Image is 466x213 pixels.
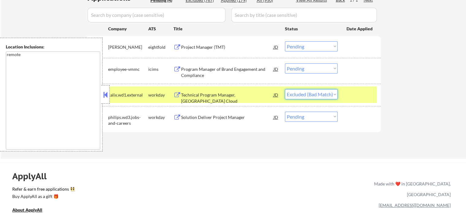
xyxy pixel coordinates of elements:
div: Program Manager of Brand Engagement and Compliance [181,66,274,78]
div: JD [273,112,279,123]
div: ATS [148,26,173,32]
div: Company [108,26,148,32]
div: Solution Deliver Project Manager [181,114,274,120]
div: Buy ApplyAll as a gift 🎁 [12,194,74,199]
div: employee-vmmc [108,66,148,72]
div: JD [273,89,279,100]
a: Refer & earn free applications 👯‍♀️ [12,187,246,193]
a: [EMAIL_ADDRESS][DOMAIN_NAME] [379,203,451,208]
u: About ApplyAll [12,207,42,212]
div: Status [285,23,338,34]
div: JD [273,41,279,52]
div: Location Inclusions: [6,44,100,50]
div: Project Manager (TMT) [181,44,274,50]
div: eightfold [148,44,173,50]
a: Buy ApplyAll as a gift 🎁 [12,193,74,201]
div: calix.wd1.external [108,92,148,98]
div: workday [148,92,173,98]
div: Title [173,26,279,32]
div: JD [273,63,279,74]
div: ApplyAll [12,171,54,181]
div: Date Applied [347,26,373,32]
input: Search by title (case sensitive) [231,8,377,22]
div: philips.wd3.jobs-and-careers [108,114,148,126]
div: Technical Program Manager, [GEOGRAPHIC_DATA] Cloud [181,92,274,104]
input: Search by company (case sensitive) [88,8,225,22]
div: Made with ❤️ in [GEOGRAPHIC_DATA], [GEOGRAPHIC_DATA] [372,178,451,200]
div: icims [148,66,173,72]
div: [PERSON_NAME] [108,44,148,50]
div: workday [148,114,173,120]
